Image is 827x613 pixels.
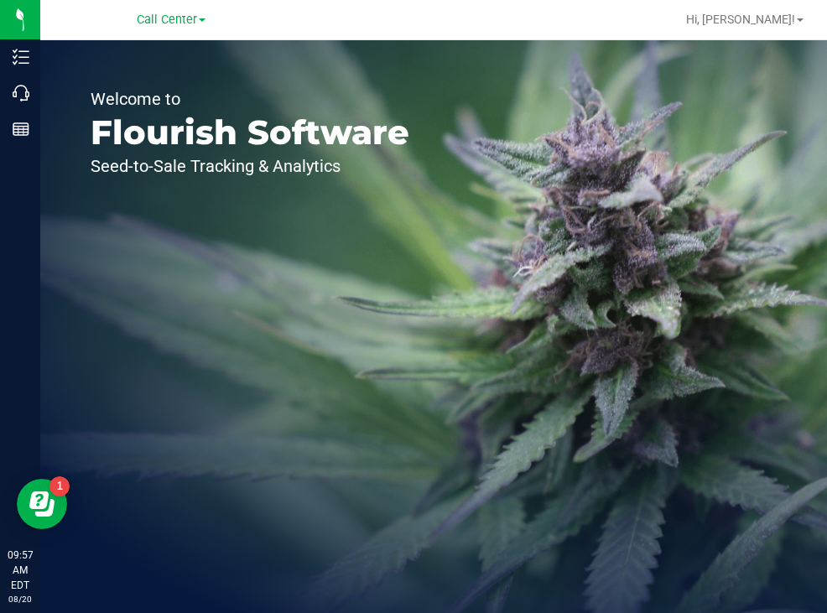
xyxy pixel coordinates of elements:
[8,548,33,593] p: 09:57 AM EDT
[17,479,67,529] iframe: Resource center
[686,13,795,26] span: Hi, [PERSON_NAME]!
[13,49,29,65] inline-svg: Inventory
[91,91,409,107] p: Welcome to
[137,13,197,27] span: Call Center
[49,476,70,496] iframe: Resource center unread badge
[91,116,409,149] p: Flourish Software
[13,121,29,138] inline-svg: Reports
[91,158,409,174] p: Seed-to-Sale Tracking & Analytics
[8,593,33,605] p: 08/20
[13,85,29,101] inline-svg: Call Center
